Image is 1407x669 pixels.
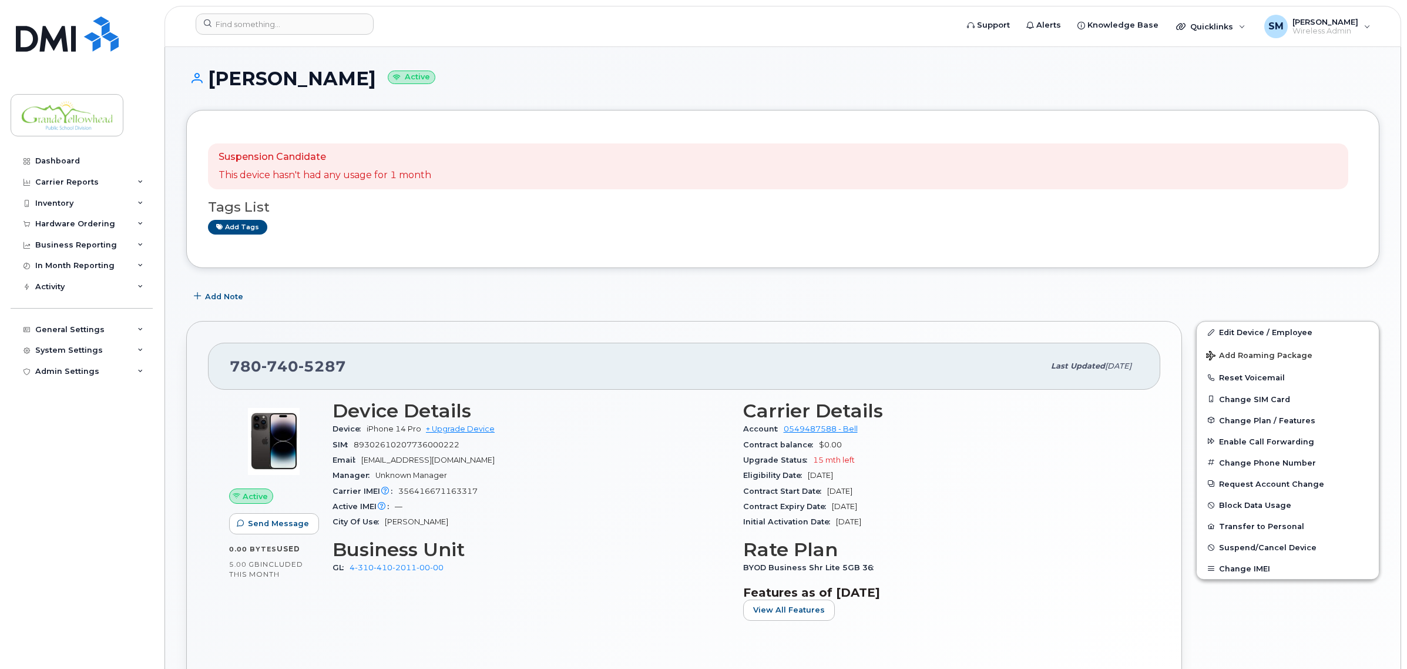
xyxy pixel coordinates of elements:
span: $0.00 [819,440,842,449]
span: Unknown Manager [375,471,447,480]
button: Change SIM Card [1197,389,1379,410]
a: 4-310-410-2011-00-00 [350,563,444,572]
button: Request Account Change [1197,473,1379,494]
span: [DATE] [827,487,852,496]
button: Transfer to Personal [1197,516,1379,537]
span: Last updated [1051,362,1105,370]
h1: [PERSON_NAME] [186,68,1379,89]
button: Suspend/Cancel Device [1197,537,1379,558]
button: Change IMEI [1197,558,1379,579]
span: [DATE] [832,502,857,511]
span: 740 [261,357,298,375]
button: Change Phone Number [1197,452,1379,473]
span: BYOD Business Shr Lite 5GB 36 [743,563,879,572]
p: This device hasn't had any usage for 1 month [219,169,431,182]
span: [DATE] [1105,362,1131,370]
span: Add Roaming Package [1206,351,1312,362]
span: Upgrade Status [743,456,813,464]
span: [PERSON_NAME] [385,517,448,526]
span: View All Features [753,604,825,616]
span: GL [333,563,350,572]
span: [DATE] [808,471,833,480]
h3: Business Unit [333,539,729,560]
span: Active [243,491,268,502]
span: Enable Call Forwarding [1219,437,1314,446]
span: — [395,502,402,511]
button: Block Data Usage [1197,494,1379,516]
span: Initial Activation Date [743,517,836,526]
button: Change Plan / Features [1197,410,1379,431]
button: Add Roaming Package [1197,343,1379,367]
span: 780 [230,357,346,375]
span: SIM [333,440,354,449]
button: Enable Call Forwarding [1197,431,1379,452]
span: 15 mth left [813,456,855,464]
h3: Tags List [208,200,1358,215]
span: Change Plan / Features [1219,416,1315,424]
span: included this month [229,560,303,579]
span: Contract Expiry Date [743,502,832,511]
small: Active [388,71,435,84]
a: Add tags [208,220,267,235]
span: Eligibility Date [743,471,808,480]
p: Suspension Candidate [219,150,431,164]
span: Add Note [205,291,243,302]
a: Edit Device / Employee [1197,322,1379,343]
a: 0549487588 - Bell [784,424,858,433]
span: [EMAIL_ADDRESS][DOMAIN_NAME] [361,456,495,464]
h3: Rate Plan [743,539,1140,560]
button: Reset Voicemail [1197,367,1379,388]
span: used [277,544,300,553]
span: 0.00 Bytes [229,545,277,553]
button: Send Message [229,513,319,534]
span: Suspend/Cancel Device [1219,543,1317,552]
span: Send Message [248,518,309,529]
span: Carrier IMEI [333,487,398,496]
span: 5287 [298,357,346,375]
button: Add Note [186,286,253,307]
span: 5.00 GB [229,560,260,568]
span: Active IMEI [333,502,395,511]
span: Device [333,424,367,433]
button: View All Features [743,600,835,621]
h3: Carrier Details [743,400,1140,422]
span: Contract balance [743,440,819,449]
span: Contract Start Date [743,487,827,496]
span: 356416671163317 [398,487,478,496]
h3: Device Details [333,400,729,422]
span: iPhone 14 Pro [367,424,421,433]
span: Manager [333,471,375,480]
span: Account [743,424,784,433]
a: + Upgrade Device [426,424,495,433]
img: image20231002-3703462-11aim6e.jpeg [239,406,309,477]
h3: Features as of [DATE] [743,586,1140,600]
span: Email [333,456,361,464]
span: 89302610207736000222 [354,440,459,449]
span: City Of Use [333,517,385,526]
span: [DATE] [836,517,861,526]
